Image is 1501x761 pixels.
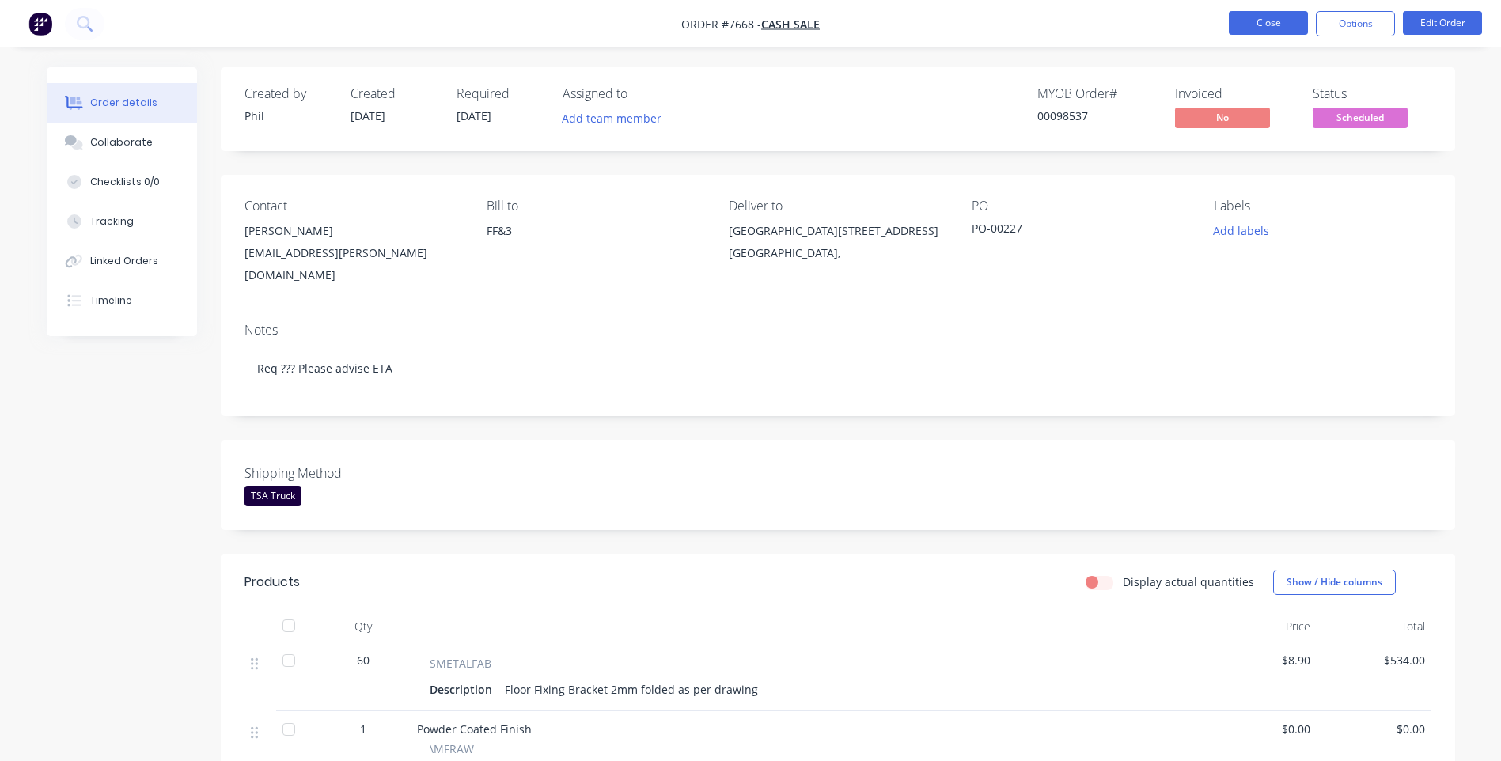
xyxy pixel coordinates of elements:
[1323,721,1425,737] span: $0.00
[1123,574,1254,590] label: Display actual quantities
[430,678,498,701] div: Description
[1403,11,1482,35] button: Edit Order
[90,135,153,150] div: Collaborate
[90,214,134,229] div: Tracking
[316,611,411,642] div: Qty
[457,86,544,101] div: Required
[357,652,370,668] span: 60
[761,17,820,32] a: Cash Sale
[47,162,197,202] button: Checklists 0/0
[90,175,160,189] div: Checklists 0/0
[1037,108,1156,124] div: 00098537
[351,108,385,123] span: [DATE]
[47,83,197,123] button: Order details
[563,108,670,129] button: Add team member
[1273,570,1396,595] button: Show / Hide columns
[729,242,946,264] div: [GEOGRAPHIC_DATA],
[360,721,366,737] span: 1
[1229,11,1308,35] button: Close
[1214,199,1431,214] div: Labels
[1175,108,1270,127] span: No
[1208,721,1310,737] span: $0.00
[28,12,52,36] img: Factory
[1313,86,1431,101] div: Status
[430,655,491,672] span: SMETALFAB
[244,242,461,286] div: [EMAIL_ADDRESS][PERSON_NAME][DOMAIN_NAME]
[47,123,197,162] button: Collaborate
[457,108,491,123] span: [DATE]
[553,108,669,129] button: Add team member
[498,678,764,701] div: Floor Fixing Bracket 2mm folded as per drawing
[351,86,438,101] div: Created
[729,220,946,271] div: [GEOGRAPHIC_DATA][STREET_ADDRESS][GEOGRAPHIC_DATA],
[90,293,132,308] div: Timeline
[972,199,1188,214] div: PO
[90,254,158,268] div: Linked Orders
[244,323,1431,338] div: Notes
[972,220,1169,242] div: PO-00227
[1313,108,1408,127] span: Scheduled
[1175,86,1294,101] div: Invoiced
[430,740,474,757] span: \MFRAW
[1037,86,1156,101] div: MYOB Order #
[244,344,1431,392] div: Req ??? Please advise ETA
[487,220,703,242] div: FF&3
[47,202,197,241] button: Tracking
[47,281,197,320] button: Timeline
[244,573,300,592] div: Products
[1208,652,1310,668] span: $8.90
[1317,611,1431,642] div: Total
[1202,611,1317,642] div: Price
[563,86,721,101] div: Assigned to
[244,220,461,242] div: [PERSON_NAME]
[729,220,946,242] div: [GEOGRAPHIC_DATA][STREET_ADDRESS]
[1205,220,1278,241] button: Add labels
[244,486,301,506] div: TSA Truck
[47,241,197,281] button: Linked Orders
[244,220,461,286] div: [PERSON_NAME][EMAIL_ADDRESS][PERSON_NAME][DOMAIN_NAME]
[487,199,703,214] div: Bill to
[1316,11,1395,36] button: Options
[244,86,332,101] div: Created by
[90,96,157,110] div: Order details
[244,199,461,214] div: Contact
[1323,652,1425,668] span: $534.00
[487,220,703,271] div: FF&3
[417,721,532,736] span: Powder Coated Finish
[244,464,442,483] label: Shipping Method
[244,108,332,124] div: Phil
[729,199,946,214] div: Deliver to
[681,17,761,32] span: Order #7668 -
[1313,108,1408,131] button: Scheduled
